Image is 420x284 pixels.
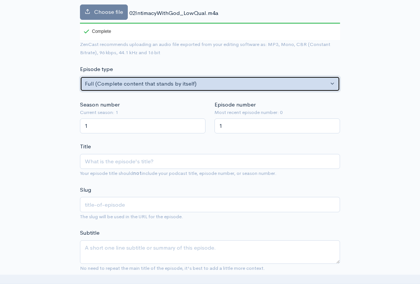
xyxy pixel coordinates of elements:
label: Slug [80,186,91,194]
span: Choose file [94,8,123,15]
div: 100% [80,23,340,24]
strong: not [133,170,142,176]
label: Episode type [80,65,113,74]
small: No need to repeat the main title of the episode, it's best to add a little more context. [80,265,265,271]
label: Season number [80,101,120,109]
small: Most recent episode number: 0 [214,109,340,116]
button: Full (Complete content that stands by itself) [80,76,340,92]
label: Title [80,142,91,151]
div: Full (Complete content that stands by itself) [85,80,328,88]
input: What is the episode's title? [80,154,340,169]
small: ZenCast recommends uploading an audio file exported from your editing software as: MP3, Mono, CBR... [80,41,330,56]
small: Current season: 1 [80,109,206,116]
input: title-of-episode [80,197,340,212]
small: The slug will be used in the URL for the episode. [80,213,183,220]
small: Your episode title should include your podcast title, episode number, or season number. [80,170,277,176]
span: 02IntimacyWithGod_LowQual.m4a [129,9,218,16]
label: Subtitle [80,229,99,237]
div: Complete [84,29,111,34]
label: Episode number [214,101,256,109]
input: Enter episode number [214,118,340,134]
div: Complete [80,23,112,40]
input: Enter season number for this episode [80,118,206,134]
